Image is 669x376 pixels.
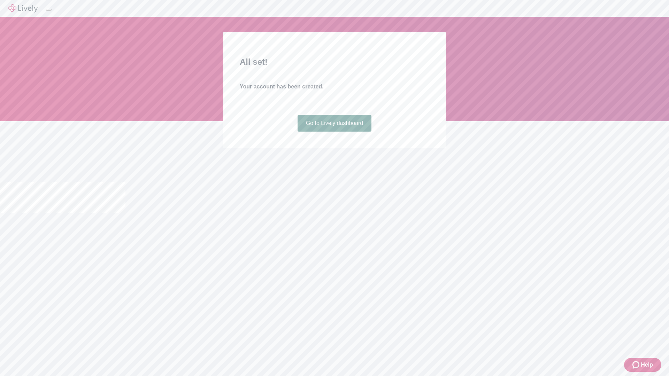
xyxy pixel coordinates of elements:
[8,4,38,13] img: Lively
[632,361,641,369] svg: Zendesk support icon
[641,361,653,369] span: Help
[240,56,429,68] h2: All set!
[624,358,661,372] button: Zendesk support iconHelp
[240,83,429,91] h4: Your account has been created.
[46,9,52,11] button: Log out
[298,115,372,132] a: Go to Lively dashboard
